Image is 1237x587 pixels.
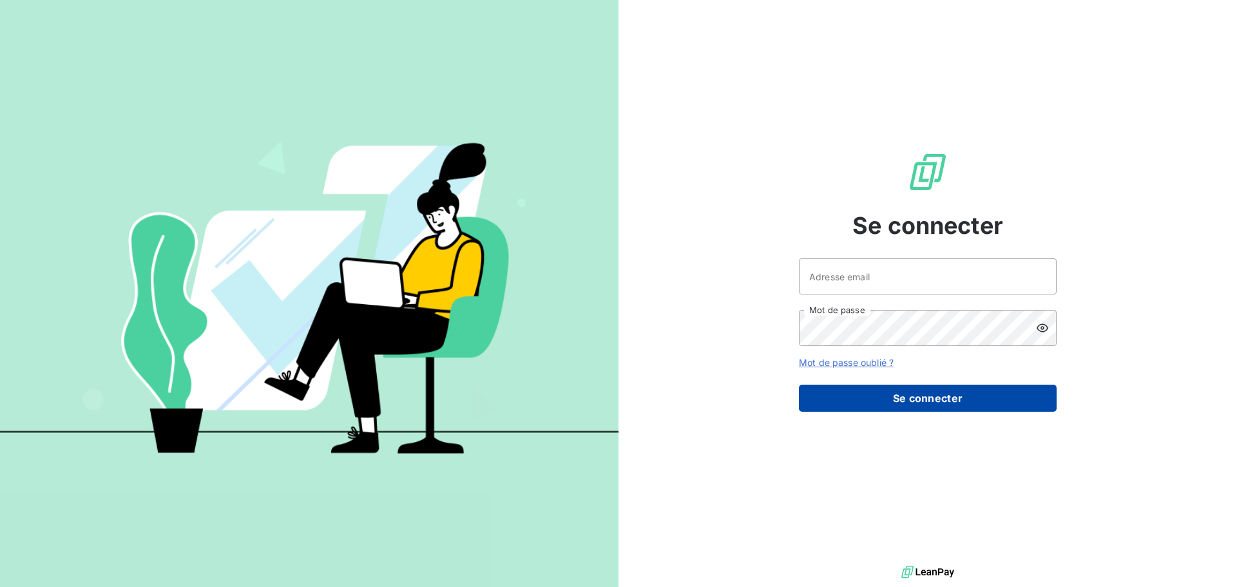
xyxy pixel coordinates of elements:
[852,208,1003,243] span: Se connecter
[799,357,894,368] a: Mot de passe oublié ?
[799,385,1057,412] button: Se connecter
[799,258,1057,294] input: placeholder
[907,151,948,193] img: Logo LeanPay
[901,563,954,582] img: logo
